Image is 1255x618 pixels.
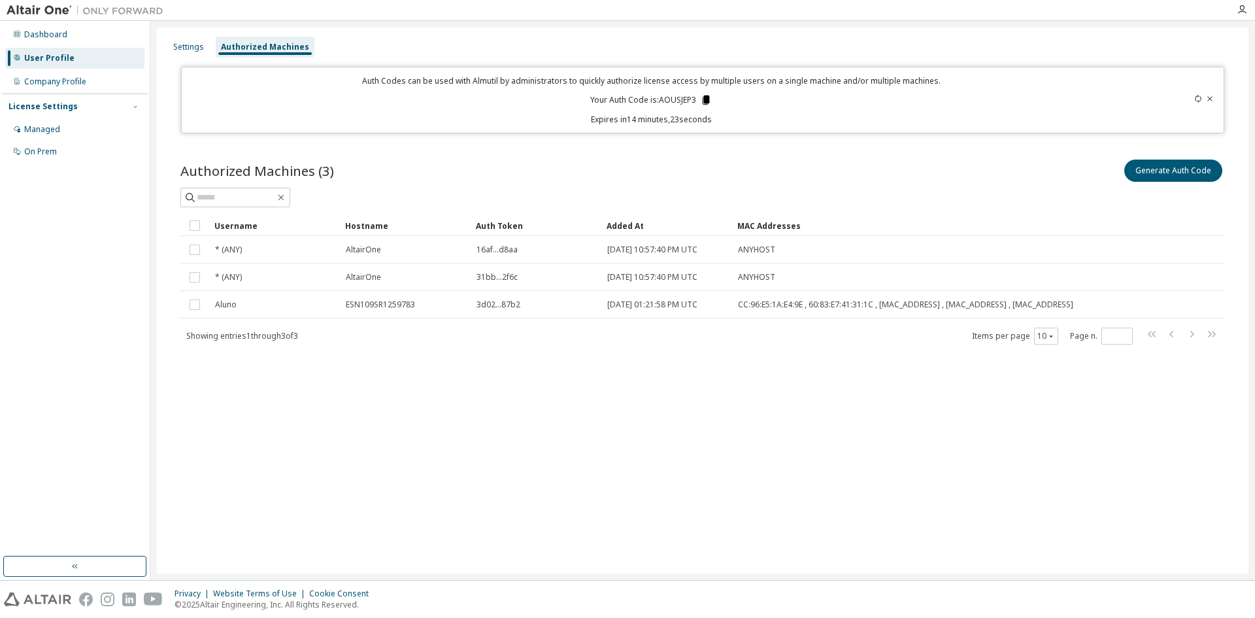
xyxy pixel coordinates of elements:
span: [DATE] 10:57:40 PM UTC [607,272,697,283]
span: CC:96:E5:1A:E4:9E , 60:83:E7:41:31:1C , [MAC_ADDRESS] , [MAC_ADDRESS] , [MAC_ADDRESS] [738,300,1073,310]
span: ANYHOST [738,245,775,255]
div: MAC Addresses [737,215,1088,236]
img: facebook.svg [79,592,93,606]
div: Cookie Consent [309,589,376,599]
span: 31bb...2f6c [477,272,518,283]
span: ANYHOST [738,272,775,283]
span: AltairOne [346,245,381,255]
div: Privacy [175,589,213,599]
div: Managed [24,124,60,135]
div: User Profile [24,53,75,63]
div: Auth Token [476,215,596,236]
p: Expires in 14 minutes, 23 seconds [190,114,1114,125]
div: Dashboard [24,29,67,40]
img: altair_logo.svg [4,592,71,606]
span: Authorized Machines (3) [180,162,334,180]
button: 10 [1037,331,1055,341]
div: Company Profile [24,77,86,87]
span: * (ANY) [215,272,242,283]
p: Your Auth Code is: AOUSJEP3 [590,94,712,106]
span: 3d02...87b2 [477,300,520,310]
span: [DATE] 10:57:40 PM UTC [607,245,697,255]
span: Showing entries 1 through 3 of 3 [186,330,298,341]
span: Page n. [1070,328,1133,345]
div: On Prem [24,146,57,157]
img: instagram.svg [101,592,114,606]
div: Added At [607,215,727,236]
span: AltairOne [346,272,381,283]
span: Aluno [215,300,237,310]
button: Generate Auth Code [1124,160,1222,182]
div: Authorized Machines [221,42,309,52]
div: Website Terms of Use [213,589,309,599]
span: ESN109SR1259783 [346,300,415,310]
div: Settings [173,42,204,52]
img: linkedin.svg [122,592,136,606]
span: Items per page [972,328,1058,345]
span: [DATE] 01:21:58 PM UTC [607,300,697,310]
div: Username [214,215,335,236]
span: 16af...d8aa [477,245,518,255]
p: Auth Codes can be used with Almutil by administrators to quickly authorize license access by mult... [190,75,1114,86]
div: Hostname [345,215,465,236]
img: Altair One [7,4,170,17]
div: License Settings [8,101,78,112]
img: youtube.svg [144,592,163,606]
span: * (ANY) [215,245,242,255]
p: © 2025 Altair Engineering, Inc. All Rights Reserved. [175,599,376,610]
